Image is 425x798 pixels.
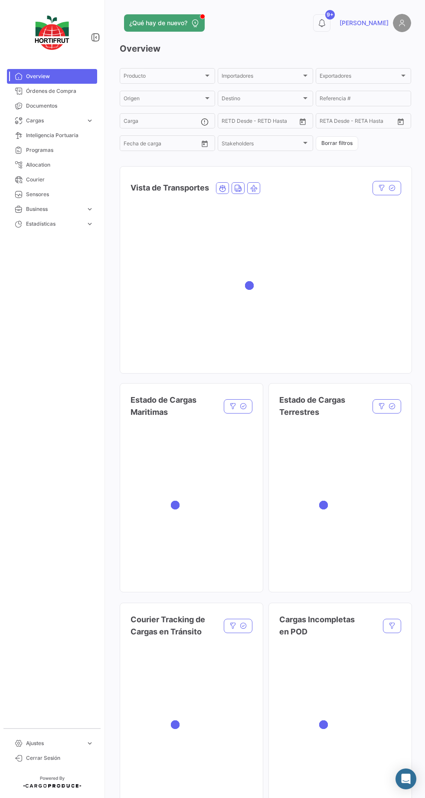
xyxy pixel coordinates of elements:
[222,97,301,103] span: Destino
[393,14,411,32] img: placeholder-user.png
[26,117,82,125] span: Cargas
[340,19,389,27] span: [PERSON_NAME]
[26,102,94,110] span: Documentos
[129,19,187,27] span: ¿Qué hay de nuevo?
[26,87,94,95] span: Órdenes de Compra
[198,137,211,150] button: Open calendar
[248,183,260,194] button: Air
[279,614,365,638] h4: Cargas Incompletas en POD
[26,754,94,762] span: Cerrar Sesión
[316,136,358,151] button: Borrar filtros
[145,141,181,148] input: Hasta
[7,84,97,99] a: Órdenes de Compra
[341,119,377,125] input: Hasta
[232,183,244,194] button: Land
[7,172,97,187] a: Courier
[26,205,82,213] span: Business
[320,119,335,125] input: Desde
[296,115,309,128] button: Open calendar
[7,158,97,172] a: Allocation
[279,394,365,418] h4: Estado de Cargas Terrestres
[320,74,399,80] span: Exportadores
[124,97,203,103] span: Origen
[26,131,94,139] span: Inteligencia Portuaria
[86,220,94,228] span: expand_more
[131,182,209,194] h4: Vista de Transportes
[7,99,97,113] a: Documentos
[26,220,82,228] span: Estadísticas
[120,43,411,55] h3: Overview
[26,739,82,747] span: Ajustes
[216,183,229,194] button: Ocean
[222,74,301,80] span: Importadores
[86,205,94,213] span: expand_more
[394,115,407,128] button: Open calendar
[26,72,94,80] span: Overview
[222,119,237,125] input: Desde
[222,141,301,148] span: Stakeholders
[26,146,94,154] span: Programas
[131,394,216,418] h4: Estado de Cargas Maritimas
[7,143,97,158] a: Programas
[124,14,205,32] button: ¿Qué hay de nuevo?
[7,187,97,202] a: Sensores
[26,161,94,169] span: Allocation
[30,10,74,55] img: logo-hortifrut.svg
[396,768,416,789] div: Abrir Intercom Messenger
[131,614,216,638] h4: Courier Tracking de Cargas en Tránsito
[7,69,97,84] a: Overview
[26,176,94,184] span: Courier
[243,119,279,125] input: Hasta
[86,117,94,125] span: expand_more
[124,141,139,148] input: Desde
[86,739,94,747] span: expand_more
[124,74,203,80] span: Producto
[26,190,94,198] span: Sensores
[7,128,97,143] a: Inteligencia Portuaria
